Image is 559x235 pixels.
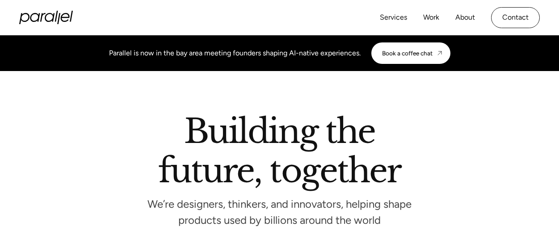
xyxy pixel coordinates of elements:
[423,11,439,24] a: Work
[455,11,475,24] a: About
[382,50,433,57] div: Book a coffee chat
[19,11,73,24] a: home
[371,42,450,64] a: Book a coffee chat
[158,116,401,191] h2: Building the future, together
[109,48,361,59] div: Parallel is now in the bay area meeting founders shaping AI-native experiences.
[380,11,407,24] a: Services
[146,201,414,224] p: We’re designers, thinkers, and innovators, helping shape products used by billions around the world
[436,50,443,57] img: CTA arrow image
[491,7,540,28] a: Contact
